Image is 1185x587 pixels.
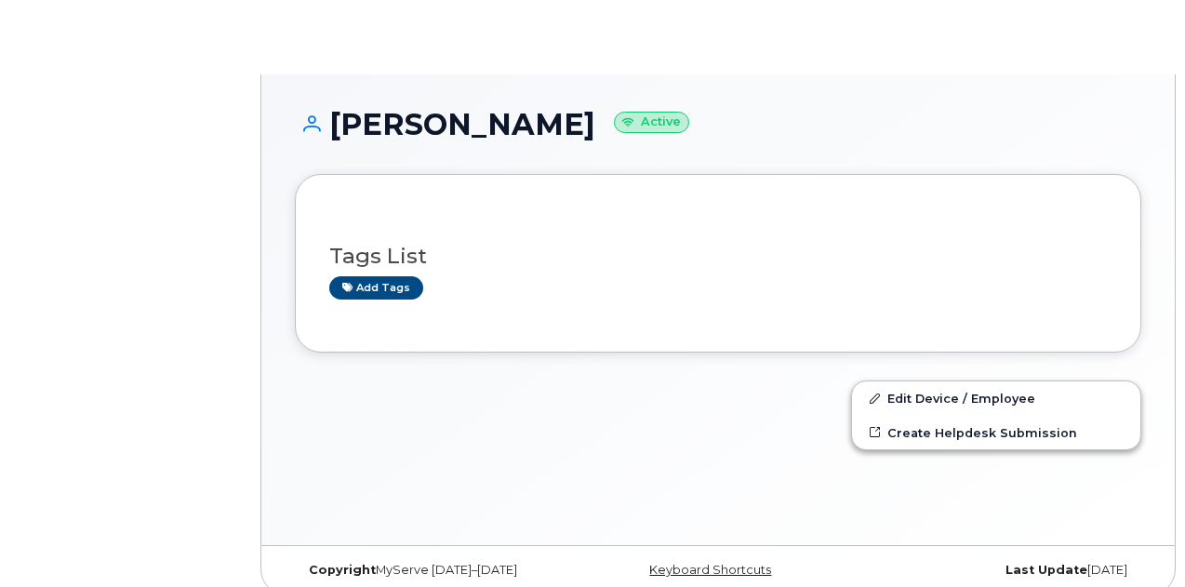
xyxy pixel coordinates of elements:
[614,112,689,133] small: Active
[329,245,1107,268] h3: Tags List
[859,563,1141,578] div: [DATE]
[329,276,423,300] a: Add tags
[852,416,1140,449] a: Create Helpdesk Submission
[295,563,577,578] div: MyServe [DATE]–[DATE]
[649,563,771,577] a: Keyboard Shortcuts
[1005,563,1087,577] strong: Last Update
[295,108,1141,140] h1: [PERSON_NAME]
[309,563,376,577] strong: Copyright
[852,381,1140,415] a: Edit Device / Employee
